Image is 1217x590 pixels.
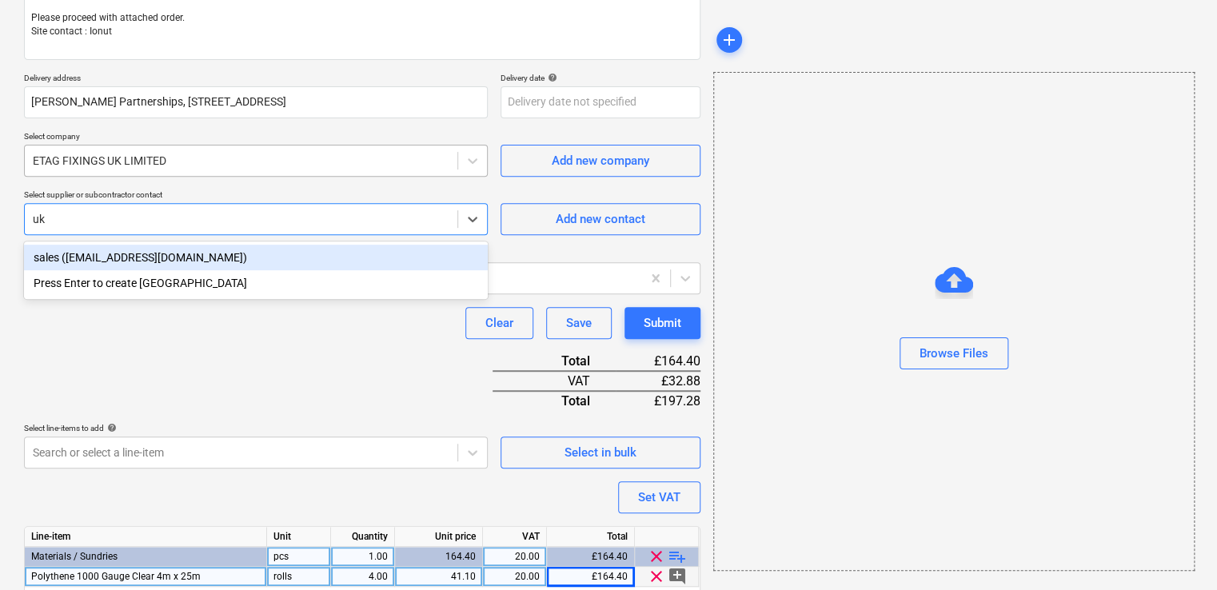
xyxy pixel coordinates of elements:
div: Save [566,313,592,333]
div: Press Enter to create uk [24,270,488,296]
div: 1.00 [337,547,388,567]
div: Line-item [25,527,267,547]
div: 41.10 [401,567,476,587]
div: 164.40 [401,547,476,567]
div: VAT [483,527,547,547]
span: playlist_add [668,547,687,566]
span: help [104,423,117,433]
div: VAT [493,371,616,391]
button: Set VAT [618,481,700,513]
div: Unit price [395,527,483,547]
div: Add new company [552,150,649,171]
div: sales ([EMAIL_ADDRESS][DOMAIN_NAME]) [24,245,488,270]
div: rolls [267,567,331,587]
button: Select in bulk [501,437,700,468]
input: Delivery date not specified [501,86,700,118]
div: Quantity [331,527,395,547]
div: 4.00 [337,567,388,587]
div: sales (uksales@etagfixings.com) [24,245,488,270]
p: Select company [24,131,488,145]
span: Polythene 1000 Gauge Clear 4m x 25m [31,571,201,582]
span: clear [647,547,666,566]
div: Press Enter to create [GEOGRAPHIC_DATA] [24,270,488,296]
div: Clear [485,313,513,333]
button: Submit [624,307,700,339]
p: Select supplier or subcontractor contact [24,189,488,203]
input: Delivery address [24,86,488,118]
div: Total [493,352,616,371]
div: Submit [644,313,681,333]
div: Unit [267,527,331,547]
div: Total [547,527,635,547]
div: Select in bulk [565,442,636,463]
span: add [720,30,739,50]
div: £32.88 [616,371,700,391]
div: £164.40 [547,547,635,567]
button: Browse Files [900,337,1008,369]
span: Materials / Sundries [31,551,118,562]
span: help [545,73,557,82]
p: Delivery address [24,73,488,86]
div: pcs [267,547,331,567]
span: clear [647,567,666,586]
button: Save [546,307,612,339]
div: £164.40 [616,352,700,371]
button: Add new company [501,145,700,177]
div: £197.28 [616,391,700,410]
button: Clear [465,307,533,339]
div: Delivery date [501,73,700,83]
span: add_comment [668,567,687,586]
div: Set VAT [638,487,680,508]
div: Add new contact [556,209,645,229]
div: Select line-items to add [24,423,488,433]
div: Total [493,391,616,410]
iframe: Chat Widget [1137,513,1217,590]
div: Browse Files [713,72,1195,571]
div: £164.40 [547,567,635,587]
div: 20.00 [489,547,540,567]
button: Add new contact [501,203,700,235]
div: 20.00 [489,567,540,587]
div: Browse Files [920,343,988,364]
